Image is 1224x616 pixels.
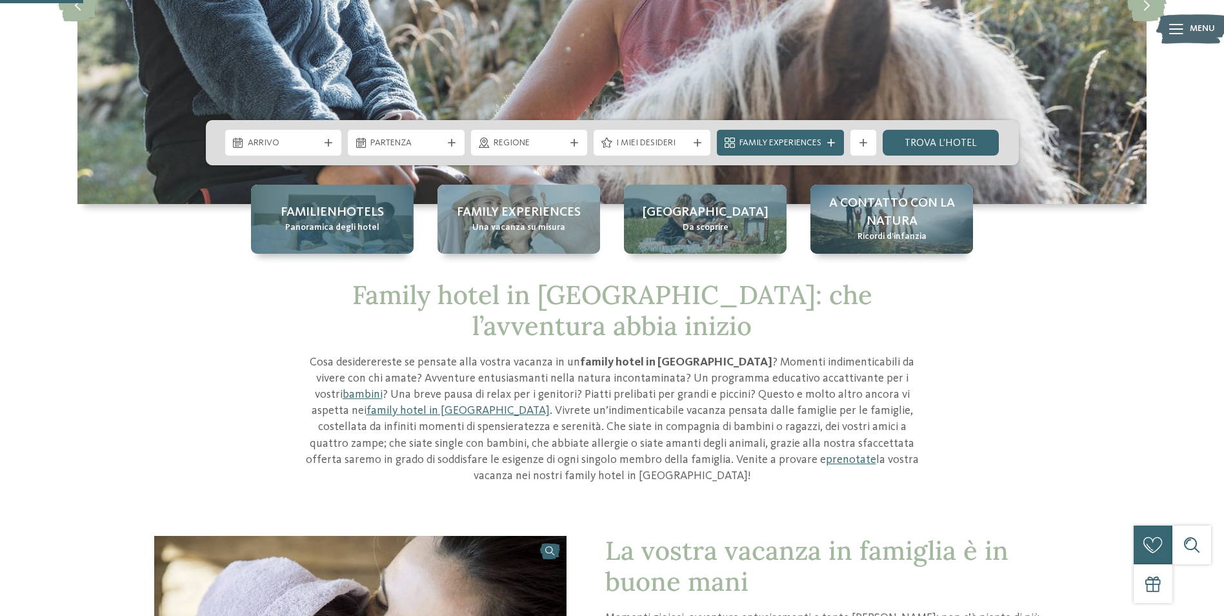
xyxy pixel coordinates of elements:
[370,137,442,150] span: Partenza
[366,405,550,416] a: family hotel in [GEOGRAPHIC_DATA]
[810,185,973,254] a: Family hotel in Trentino Alto Adige: la vacanza ideale per grandi e piccini A contatto con la nat...
[343,389,383,400] a: bambini
[605,534,1008,598] span: La vostra vacanza in famiglia è in buone mani
[494,137,565,150] span: Regione
[352,278,872,342] span: Family hotel in [GEOGRAPHIC_DATA]: che l’avventura abbia inizio
[285,221,379,234] span: Panoramica degli hotel
[858,231,927,243] span: Ricordi d’infanzia
[457,203,581,221] span: Family experiences
[306,354,919,485] p: Cosa desiderereste se pensate alla vostra vacanza in un ? Momenti indimenticabili da vivere con c...
[251,185,414,254] a: Family hotel in Trentino Alto Adige: la vacanza ideale per grandi e piccini Familienhotels Panora...
[580,356,772,368] strong: family hotel in [GEOGRAPHIC_DATA]
[248,137,319,150] span: Arrivo
[826,454,876,466] a: prenotate
[624,185,787,254] a: Family hotel in Trentino Alto Adige: la vacanza ideale per grandi e piccini [GEOGRAPHIC_DATA] Da ...
[643,203,768,221] span: [GEOGRAPHIC_DATA]
[281,203,384,221] span: Familienhotels
[683,221,728,234] span: Da scoprire
[437,185,600,254] a: Family hotel in Trentino Alto Adige: la vacanza ideale per grandi e piccini Family experiences Un...
[616,137,688,150] span: I miei desideri
[823,194,960,231] span: A contatto con la natura
[472,221,565,234] span: Una vacanza su misura
[883,130,999,156] a: trova l’hotel
[739,137,821,150] span: Family Experiences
